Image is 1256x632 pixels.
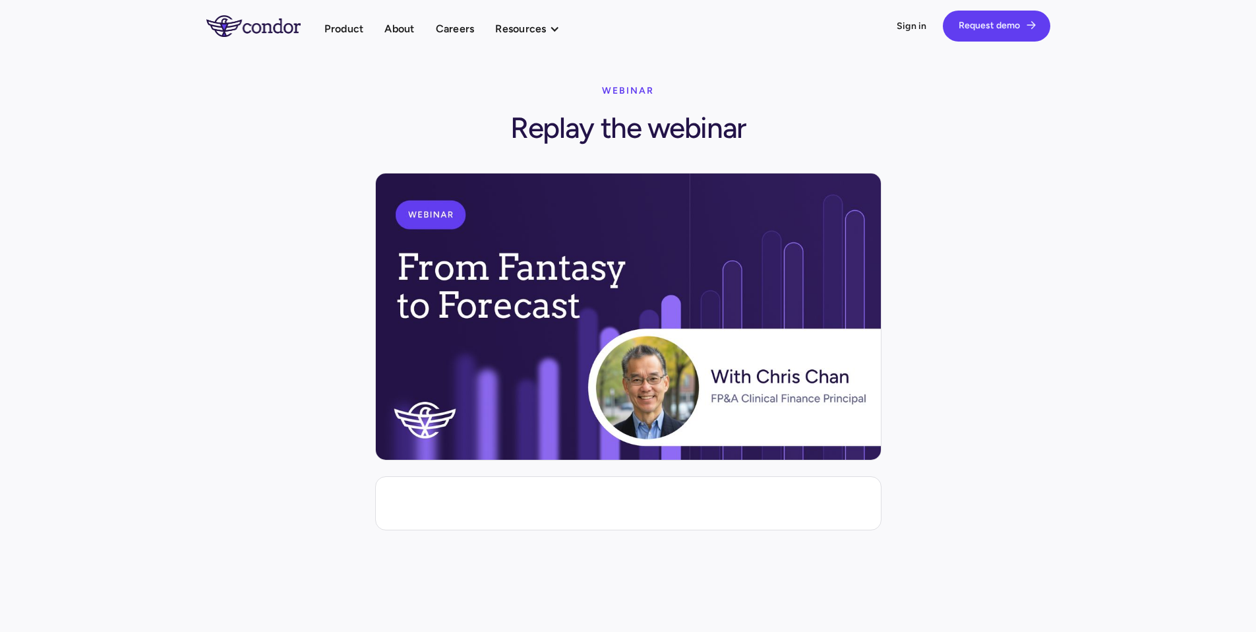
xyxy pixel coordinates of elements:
a: Careers [436,20,475,38]
a: Sign in [897,20,927,33]
a: About [384,20,414,38]
h1: Replay the webinar [510,104,746,146]
span:  [1025,20,1036,30]
div: Resources [495,20,546,38]
div: Webinar [602,78,654,104]
a: Request demo [943,11,1050,42]
a: Product [324,20,364,38]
